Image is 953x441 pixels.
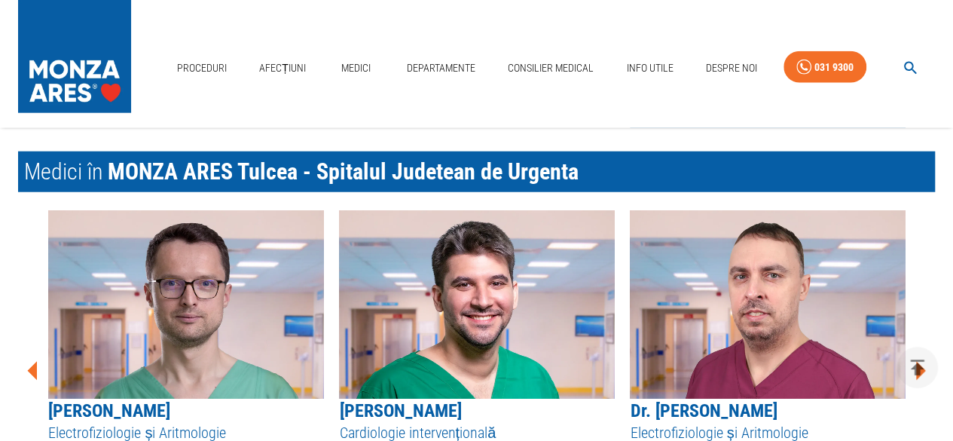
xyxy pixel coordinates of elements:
[108,158,579,185] span: MONZA ARES Tulcea - Spitalul Judetean de Urgenta
[48,210,324,399] img: Dr. Denis Amet
[332,53,380,84] a: Medici
[630,400,777,421] a: Dr. [PERSON_NAME]
[171,53,233,84] a: Proceduri
[896,347,938,388] button: delete
[339,400,461,421] a: [PERSON_NAME]
[630,210,906,399] img: Dr. George Răzvan Maxim
[253,53,312,84] a: Afecțiuni
[48,400,170,421] a: [PERSON_NAME]
[783,51,866,84] a: 031 9300
[700,53,763,84] a: Despre Noi
[502,53,600,84] a: Consilier Medical
[620,53,679,84] a: Info Utile
[18,152,935,192] h2: Medici în
[339,210,615,399] img: Dr. Adnan Mustafa
[401,53,481,84] a: Departamente
[814,58,854,77] div: 031 9300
